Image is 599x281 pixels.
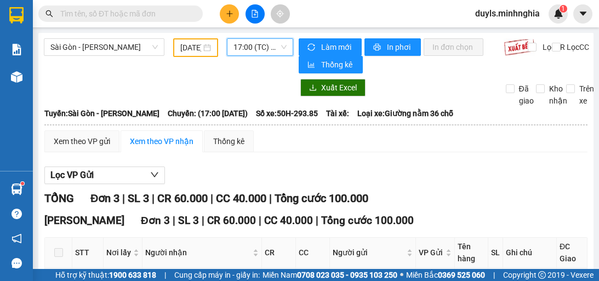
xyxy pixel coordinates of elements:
span: Làm mới [321,41,353,53]
span: file-add [251,10,259,18]
span: Tổng cước 100.000 [321,214,414,227]
span: Chuyến: (17:00 [DATE]) [168,107,248,119]
span: Lọc CR [538,41,567,53]
span: | [173,214,175,227]
span: Tổng cước 100.000 [275,192,368,205]
span: printer [373,43,383,52]
span: | [164,269,166,281]
strong: 0708 023 035 - 0935 103 250 [297,271,397,279]
span: Trên xe [575,83,598,107]
span: Người gửi [333,246,404,259]
span: | [493,269,495,281]
th: CR [262,238,296,268]
span: copyright [538,271,546,279]
span: Đơn 3 [141,214,170,227]
img: warehouse-icon [11,183,22,195]
span: CR 60.000 [157,192,208,205]
span: Miền Nam [263,269,397,281]
span: [PERSON_NAME] [44,214,124,227]
span: CR 60.000 [207,214,256,227]
span: | [122,192,125,205]
button: file-add [246,4,265,24]
span: Đơn 3 [90,192,119,205]
th: Ghi chú [503,238,557,268]
span: Lọc VP Gửi [50,168,94,182]
span: CC 40.000 [216,192,266,205]
span: | [152,192,155,205]
span: Sài Gòn - Phan Rí [50,39,158,55]
span: bar-chart [307,61,317,70]
div: Xem theo VP nhận [130,135,193,147]
img: solution-icon [11,44,22,55]
span: Người nhận [145,246,250,259]
button: Lọc VP Gửi [44,167,165,184]
span: Miền Bắc [406,269,485,281]
th: ĐC Giao [557,238,587,268]
span: | [210,192,213,205]
span: VP Gửi [419,246,443,259]
th: Tên hàng [455,238,488,268]
span: plus [226,10,233,18]
span: Thống kê [321,59,354,71]
span: Xuất Excel [321,82,357,94]
span: Tài xế: [326,107,349,119]
th: SL [488,238,503,268]
strong: 0369 525 060 [438,271,485,279]
b: Tuyến: Sài Gòn - [PERSON_NAME] [44,109,159,118]
span: Cung cấp máy in - giấy in: [174,269,260,281]
span: search [45,10,53,18]
div: Thống kê [213,135,244,147]
img: 9k= [504,38,535,56]
span: | [202,214,204,227]
button: printerIn phơi [364,38,421,56]
span: Nơi lấy [106,246,131,259]
button: syncLàm mới [299,38,362,56]
span: Hỗ trợ kỹ thuật: [55,269,156,281]
button: plus [220,4,239,24]
th: STT [72,238,104,268]
span: question-circle [12,209,22,219]
span: notification [12,233,22,244]
span: Loại xe: Giường nằm 36 chỗ [357,107,453,119]
span: Đã giao [515,83,538,107]
th: CC [296,238,330,268]
span: duyls.minhnghia [466,7,549,20]
img: icon-new-feature [554,9,563,19]
button: caret-down [573,4,592,24]
span: sync [307,43,317,52]
span: Số xe: 50H-293.85 [256,107,318,119]
span: ⚪️ [400,273,403,277]
input: 12/10/2025 [180,42,201,54]
span: CC 40.000 [264,214,313,227]
span: In phơi [387,41,412,53]
button: In đơn chọn [424,38,483,56]
span: SL 3 [178,214,199,227]
img: logo-vxr [9,7,24,24]
span: 17:00 (TC) - 50H-293.85 [233,39,287,55]
button: aim [271,4,290,24]
div: Xem theo VP gửi [54,135,110,147]
span: 1 [561,5,565,13]
sup: 1 [21,182,24,185]
strong: 1900 633 818 [109,271,156,279]
span: caret-down [578,9,588,19]
span: | [269,192,272,205]
span: message [12,258,22,268]
span: TỔNG [44,192,74,205]
span: down [150,170,159,179]
span: | [316,214,318,227]
img: warehouse-icon [11,71,22,83]
button: downloadXuất Excel [300,79,366,96]
span: Lọc CC [562,41,591,53]
span: aim [276,10,284,18]
span: Kho nhận [545,83,572,107]
input: Tìm tên, số ĐT hoặc mã đơn [60,8,190,20]
span: SL 3 [128,192,149,205]
span: download [309,84,317,93]
span: | [259,214,261,227]
sup: 1 [560,5,567,13]
button: bar-chartThống kê [299,56,363,73]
